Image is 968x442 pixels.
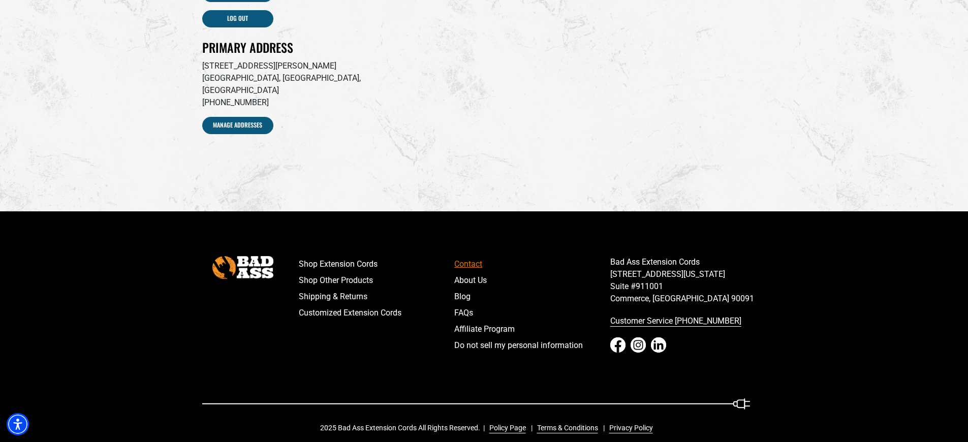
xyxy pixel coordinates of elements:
[454,305,610,321] a: FAQs
[605,423,653,433] a: Privacy Policy
[299,272,455,289] a: Shop Other Products
[202,97,380,109] p: [PHONE_NUMBER]
[299,289,455,305] a: Shipping & Returns
[202,72,380,97] p: [GEOGRAPHIC_DATA], [GEOGRAPHIC_DATA], [GEOGRAPHIC_DATA]
[202,40,380,55] h2: Primary Address
[454,272,610,289] a: About Us
[202,10,273,27] a: Log out
[202,117,273,134] a: Manage Addresses
[610,256,766,305] p: Bad Ass Extension Cords [STREET_ADDRESS][US_STATE] Suite #911001 Commerce, [GEOGRAPHIC_DATA] 90091
[299,305,455,321] a: Customized Extension Cords
[202,60,380,72] p: [STREET_ADDRESS][PERSON_NAME]
[610,337,626,353] a: Facebook - open in a new tab
[485,423,526,433] a: Policy Page
[212,256,273,279] img: Bad Ass Extension Cords
[454,337,610,354] a: Do not sell my personal information
[7,413,29,435] div: Accessibility Menu
[610,313,766,329] a: call 833-674-1699
[454,321,610,337] a: Affiliate Program
[320,423,660,433] div: 2025 Bad Ass Extension Cords All Rights Reserved.
[533,423,598,433] a: Terms & Conditions
[651,337,666,353] a: LinkedIn - open in a new tab
[631,337,646,353] a: Instagram - open in a new tab
[454,289,610,305] a: Blog
[299,256,455,272] a: Shop Extension Cords
[454,256,610,272] a: Contact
